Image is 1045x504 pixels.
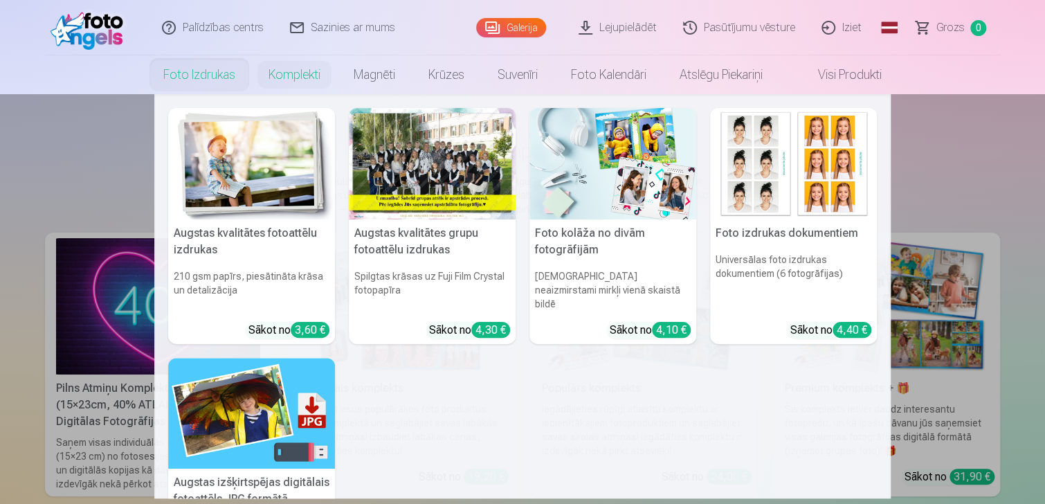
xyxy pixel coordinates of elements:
[349,264,516,316] h6: Spilgtas krāsas uz Fuji Film Crystal fotopapīra
[429,322,510,339] div: Sākot no
[529,264,696,316] h6: [DEMOGRAPHIC_DATA] neaizmirstami mirkļi vienā skaistā bildē
[710,108,877,219] img: Foto izdrukas dokumentiem
[710,219,877,247] h5: Foto izdrukas dokumentiem
[529,219,696,264] h5: Foto kolāža no divām fotogrāfijām
[779,55,898,94] a: Visi produkti
[147,55,252,94] a: Foto izdrukas
[252,55,337,94] a: Komplekti
[337,55,412,94] a: Magnēti
[936,19,965,36] span: Grozs
[51,6,130,50] img: /fa1
[790,322,871,339] div: Sākot no
[610,322,691,339] div: Sākot no
[168,108,335,219] img: Augstas kvalitātes fotoattēlu izdrukas
[349,219,516,264] h5: Augstas kvalitātes grupu fotoattēlu izdrukas
[168,108,335,344] a: Augstas kvalitātes fotoattēlu izdrukasAugstas kvalitātes fotoattēlu izdrukas210 gsm papīrs, piesā...
[710,108,877,344] a: Foto izdrukas dokumentiemFoto izdrukas dokumentiemUniversālas foto izdrukas dokumentiem (6 fotogr...
[471,322,510,338] div: 4,30 €
[291,322,329,338] div: 3,60 €
[476,18,546,37] a: Galerija
[529,108,696,344] a: Foto kolāža no divām fotogrāfijāmFoto kolāža no divām fotogrāfijām[DEMOGRAPHIC_DATA] neaizmirstam...
[663,55,779,94] a: Atslēgu piekariņi
[554,55,663,94] a: Foto kalendāri
[168,358,335,469] img: Augstas izšķirtspējas digitālais fotoattēls JPG formātā
[168,264,335,316] h6: 210 gsm papīrs, piesātināta krāsa un detalizācija
[970,20,986,36] span: 0
[529,108,696,219] img: Foto kolāža no divām fotogrāfijām
[168,219,335,264] h5: Augstas kvalitātes fotoattēlu izdrukas
[833,322,871,338] div: 4,40 €
[248,322,329,339] div: Sākot no
[652,322,691,338] div: 4,10 €
[481,55,554,94] a: Suvenīri
[710,247,877,316] h6: Universālas foto izdrukas dokumentiem (6 fotogrāfijas)
[349,108,516,344] a: Augstas kvalitātes grupu fotoattēlu izdrukasSpilgtas krāsas uz Fuji Film Crystal fotopapīraSākot ...
[412,55,481,94] a: Krūzes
